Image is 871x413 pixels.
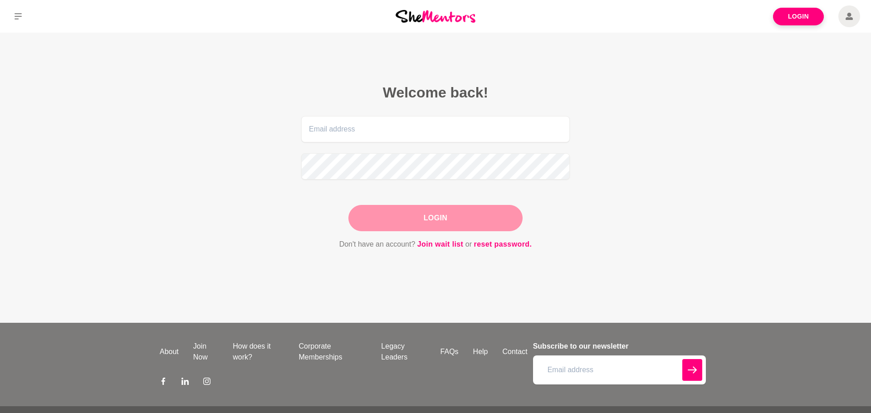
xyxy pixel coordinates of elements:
[374,341,433,363] a: Legacy Leaders
[291,341,374,363] a: Corporate Memberships
[301,116,570,142] input: Email address
[474,238,532,250] a: reset password.
[466,346,495,357] a: Help
[181,377,189,388] a: LinkedIn
[433,346,466,357] a: FAQs
[186,341,225,363] a: Join Now
[417,238,464,250] a: Join wait list
[225,341,291,363] a: How does it work?
[203,377,210,388] a: Instagram
[773,8,824,25] a: Login
[152,346,186,357] a: About
[301,83,570,102] h2: Welcome back!
[533,341,706,352] h4: Subscribe to our newsletter
[495,346,535,357] a: Contact
[533,355,706,384] input: Email address
[396,10,475,22] img: She Mentors Logo
[301,238,570,250] p: Don't have an account? or
[160,377,167,388] a: Facebook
